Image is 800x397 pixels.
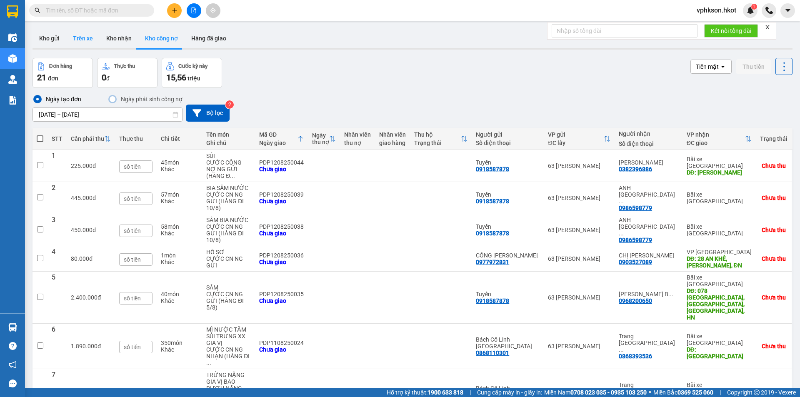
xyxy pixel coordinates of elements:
div: Chưa thu [762,195,786,201]
div: VP nhận [687,131,745,138]
span: ... [668,291,673,297]
div: 45 món [161,159,198,166]
span: đơn [48,75,58,82]
div: Ngày [312,132,329,139]
div: Người gửi [476,131,540,138]
span: file-add [191,7,197,13]
div: 6 [52,326,62,366]
div: Thu hộ [414,131,461,138]
button: aim [206,3,220,18]
img: logo-vxr [7,5,18,18]
div: Thực thu [119,135,152,142]
div: Bãi xe [GEOGRAPHIC_DATA] [687,274,752,287]
div: Chưa giao [259,166,304,172]
th: Toggle SortBy [410,128,472,150]
input: số tiền [119,160,152,173]
span: đ [97,294,101,301]
div: DĐ: Gia lâm [687,169,752,176]
svg: open [720,63,726,70]
div: CƯỚC CN NG NHẬN (HÀNG ĐI 10/8) [206,346,251,366]
div: Chưa thu [762,255,786,262]
div: 0977972831 [476,259,509,265]
input: số tiền [119,341,152,353]
input: số tiền [119,225,152,237]
div: Tên món [206,131,251,138]
div: Cần phải thu [71,135,104,142]
div: Trang Long Biên (Bách Cổ Linh) [619,333,678,353]
span: search [35,7,40,13]
span: ... [619,346,624,353]
span: triệu [187,75,200,82]
button: Thu tiền [736,59,771,74]
div: ĐC lấy [548,140,604,146]
img: warehouse-icon [8,323,17,332]
div: PDP1208250035 [259,291,304,297]
img: solution-icon [8,96,17,105]
th: Toggle SortBy [308,128,340,150]
div: Chưa giao [259,259,304,265]
div: 1 [52,152,62,179]
div: Chưa giao [259,198,304,205]
div: Bách Cổ Linh Long Biên [476,336,540,350]
button: Bộ lọc [186,105,230,122]
div: Khác [161,230,198,237]
input: số tiền [119,253,152,266]
div: 350 món [161,340,198,346]
div: Bãi xe [GEOGRAPHIC_DATA] [687,333,752,346]
div: 40 món [161,291,198,297]
div: Chưa thu [762,162,786,169]
span: Miền Nam [544,388,647,397]
div: Khác [161,198,198,205]
input: Select a date range. [33,108,182,121]
img: warehouse-icon [8,33,17,42]
span: close [765,24,770,30]
div: CHỊ HÀ [619,252,678,259]
span: | [470,388,471,397]
img: warehouse-icon [8,54,17,63]
div: ĐC giao [687,140,745,146]
div: DĐ: 078 TÂN ẤP, PHÚC XA, BA ĐÌNH, HN [687,287,752,321]
div: SÂM BIA NƯỚC [206,217,251,223]
span: 0 [102,72,106,82]
div: 2.400.000 [71,294,111,301]
div: 0918587878 [476,198,509,205]
span: ... [230,172,235,179]
div: Tuyển [476,223,540,230]
button: file-add [187,3,201,18]
span: question-circle [9,342,17,350]
img: warehouse-icon [8,75,17,84]
div: 63 [PERSON_NAME] [548,227,610,233]
div: VP gửi [548,131,604,138]
div: 0968200650 [619,297,652,304]
div: Bãi xe [GEOGRAPHIC_DATA] [687,382,752,395]
div: Số điện thoại [619,140,678,147]
div: 450.000 [71,227,111,233]
div: Trạng thái [414,140,461,146]
div: 63 [PERSON_NAME] [548,294,610,301]
button: Thực thu0đ [97,58,157,88]
div: MÌ NƯỚC TĂM SỦI TRỨNG XX GIA VỊ [206,326,251,346]
div: CƯỚC CN NG GỬI (HÀNG ĐI 10/8) [206,191,251,211]
div: 0986598779 [619,205,652,211]
div: Chi tiết [161,135,198,142]
div: CƯỚC CN NG GỬI (HÀNG ĐI 5/8) [206,291,251,311]
span: aim [210,7,216,13]
div: Ghi chú [206,140,251,146]
div: PDP1108250024 [259,340,304,346]
button: Kho gửi [32,28,66,48]
div: DĐ: Long Biên [687,346,752,360]
div: Bãi xe [GEOGRAPHIC_DATA] [687,156,752,169]
button: Kết nối tổng đài [704,24,758,37]
div: CƯỚC CÔNG NỢ NG GỬI (HÀNG ĐI 6/8) [206,159,251,179]
img: icon-new-feature [747,7,754,14]
div: Mai Anh Gia Lâm [619,159,678,166]
div: 0382396886 [619,166,652,172]
div: 80.000 [71,255,111,262]
span: đ [92,195,96,201]
div: Chưa thu [762,343,786,350]
div: Thực thu [114,63,135,69]
span: 15,56 [166,72,186,82]
div: 63 [PERSON_NAME] [548,162,610,169]
img: phone-icon [765,7,773,14]
div: 58 món [161,223,198,230]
